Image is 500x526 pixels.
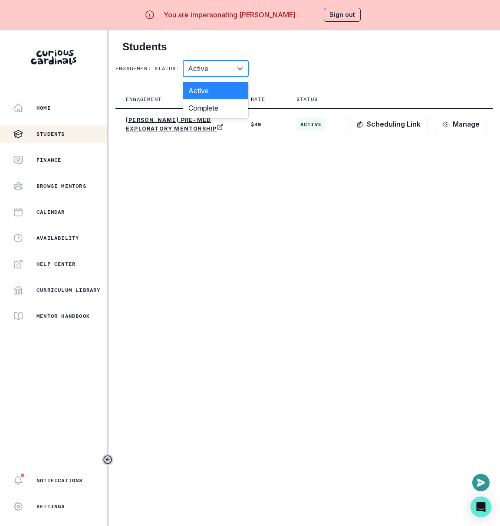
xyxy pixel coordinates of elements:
button: Open or close messaging widget [472,474,490,491]
p: Browse Mentors [36,183,86,189]
span: active [296,118,326,131]
p: Calendar [36,209,65,216]
a: [PERSON_NAME] Pre-Med Exploratory Mentorship [126,117,230,132]
p: Engagement [126,96,161,103]
p: Home [36,105,51,111]
p: Finance [36,157,61,163]
p: Help Center [36,261,76,268]
img: Curious Cardinals Logo [31,50,76,65]
p: Curriculum Library [36,287,101,294]
button: Manage [435,116,487,133]
h2: Students [122,41,486,53]
button: Toggle sidebar [102,454,113,465]
button: Scheduling Link [349,116,428,133]
p: You are impersonating [PERSON_NAME] [164,10,296,20]
div: Open Intercom Messenger [470,497,491,517]
p: Mentor Handbook [36,313,90,320]
div: Complete [183,99,248,117]
p: Engagement status: [115,65,180,72]
p: Availability [36,235,79,242]
button: Sign out [324,8,361,22]
p: Notifications [36,477,83,484]
p: Status [296,96,318,103]
div: Active [183,82,248,99]
p: Settings [36,503,65,510]
p: $ 40 [251,121,276,128]
p: Rate [251,96,265,103]
p: Students [36,131,65,137]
